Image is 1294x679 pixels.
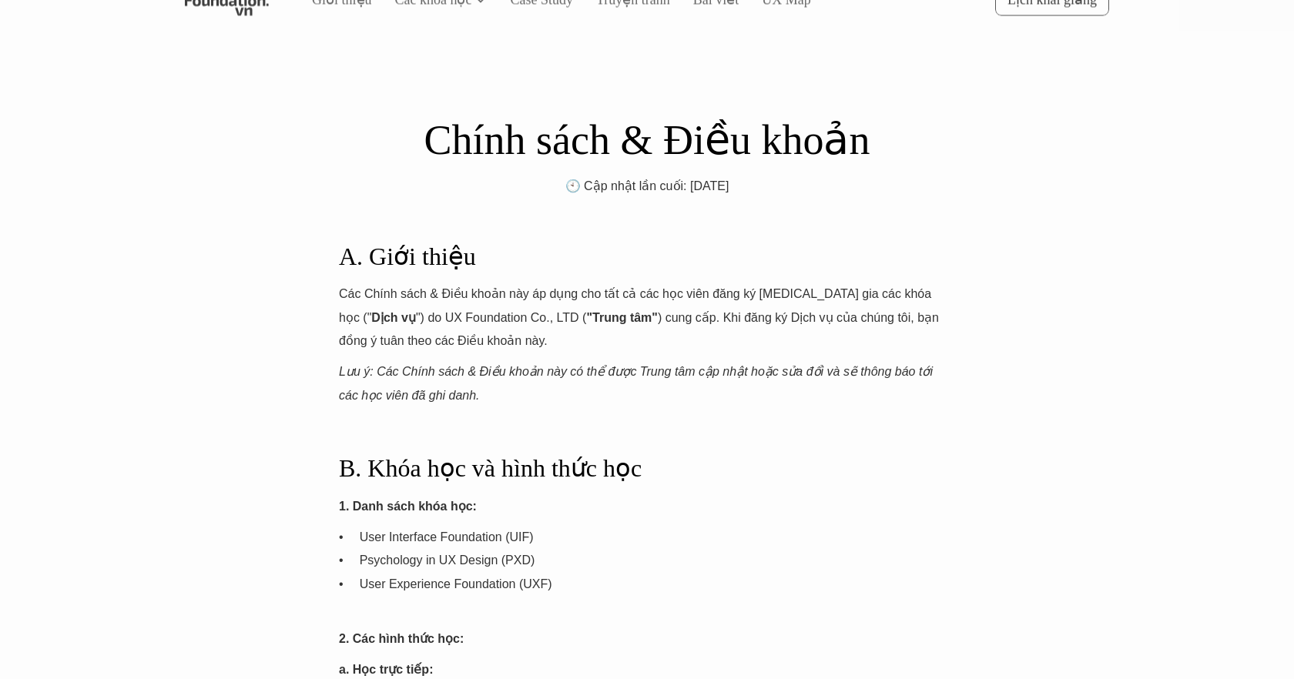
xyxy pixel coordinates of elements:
[586,311,658,324] strong: "Trung tâm"
[371,311,416,324] strong: Dịch vụ
[339,632,464,645] strong: 2. Các hình thức học:
[339,115,955,166] h1: Chính sách & Điều khoản
[339,175,955,198] p: 🕙 Cập nhật lần cuối: [DATE]
[360,549,955,572] p: Psychology in UX Design (PXD)
[339,242,955,271] h3: A. Giới thiệu
[360,573,955,620] p: User Experience Foundation (UXF)
[339,500,477,513] strong: 1. Danh sách khóa học:
[339,663,433,676] strong: a. Học trực tiếp:
[339,453,955,483] h3: B. Khóa học và hình thức học
[360,526,955,549] p: User Interface Foundation (UIF)
[339,283,955,353] p: Các Chính sách & Điều khoản này áp dụng cho tất cả các học viên đăng ký [MEDICAL_DATA] gia các kh...
[339,365,936,401] em: Lưu ý: Các Chính sách & Điều khoản này có thể được Trung tâm cập nhật hoặc sửa đổi và sẽ thông bá...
